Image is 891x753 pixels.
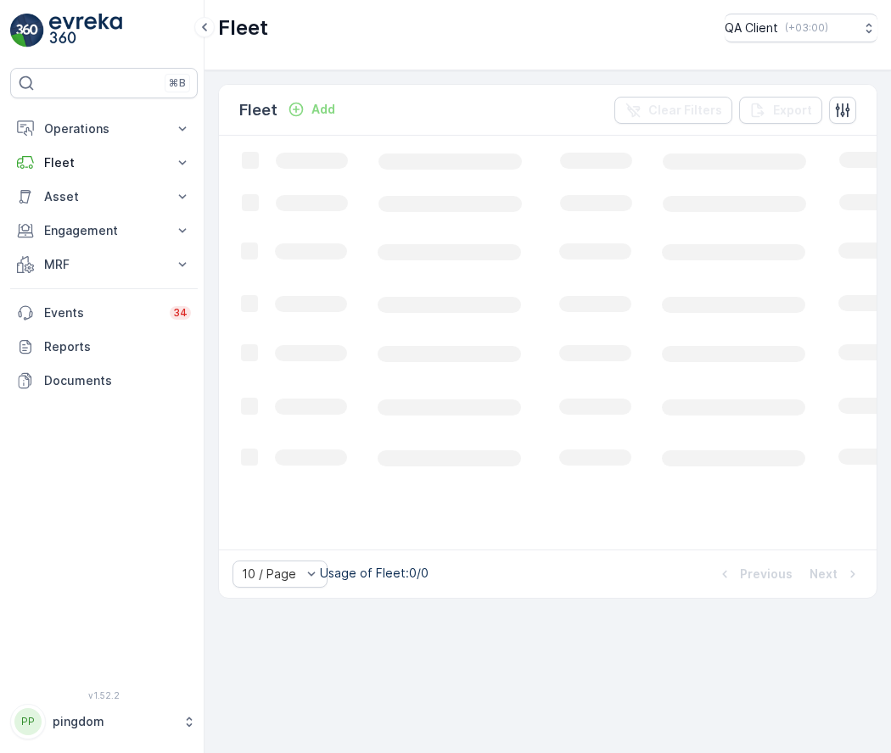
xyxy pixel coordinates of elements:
[10,112,198,146] button: Operations
[281,99,342,120] button: Add
[10,704,198,739] button: PPpingdom
[808,564,863,584] button: Next
[44,154,164,171] p: Fleet
[10,330,198,364] a: Reports
[810,566,838,583] p: Next
[44,188,164,205] p: Asset
[773,102,812,119] p: Export
[10,248,198,282] button: MRF
[10,690,198,700] span: v 1.52.2
[44,256,164,273] p: MRF
[785,21,828,35] p: ( +03:00 )
[725,14,877,42] button: QA Client(+03:00)
[739,97,822,124] button: Export
[44,372,191,389] p: Documents
[10,14,44,47] img: logo
[311,101,335,118] p: Add
[725,20,778,36] p: QA Client
[10,180,198,214] button: Asset
[10,364,198,398] a: Documents
[10,214,198,248] button: Engagement
[44,222,164,239] p: Engagement
[14,708,42,735] div: PP
[10,146,198,180] button: Fleet
[714,564,794,584] button: Previous
[648,102,722,119] p: Clear Filters
[740,566,793,583] p: Previous
[49,14,122,47] img: logo_light-DOdMpM7g.png
[320,565,429,582] p: Usage of Fleet : 0/0
[239,98,277,122] p: Fleet
[44,304,160,321] p: Events
[614,97,732,124] button: Clear Filters
[169,76,186,90] p: ⌘B
[44,338,191,355] p: Reports
[218,14,268,42] p: Fleet
[53,713,174,730] p: pingdom
[44,120,164,137] p: Operations
[173,306,188,320] p: 34
[10,296,198,330] a: Events34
